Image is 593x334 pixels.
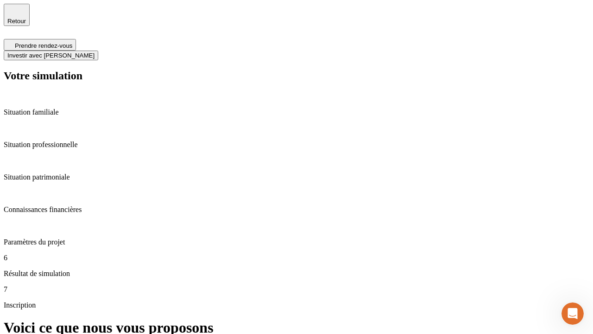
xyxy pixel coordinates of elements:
[4,39,76,51] button: Prendre rendez-vous
[4,108,589,116] p: Situation familiale
[4,70,589,82] h2: Votre simulation
[4,4,30,26] button: Retour
[4,206,589,214] p: Connaissances financières
[4,238,589,246] p: Paramètres du projet
[4,301,589,309] p: Inscription
[15,42,72,49] span: Prendre rendez-vous
[561,302,584,325] iframe: Intercom live chat
[7,52,95,59] span: Investir avec [PERSON_NAME]
[4,254,589,262] p: 6
[4,285,589,294] p: 7
[4,51,98,60] button: Investir avec [PERSON_NAME]
[4,141,589,149] p: Situation professionnelle
[7,18,26,25] span: Retour
[4,270,589,278] p: Résultat de simulation
[4,173,589,181] p: Situation patrimoniale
